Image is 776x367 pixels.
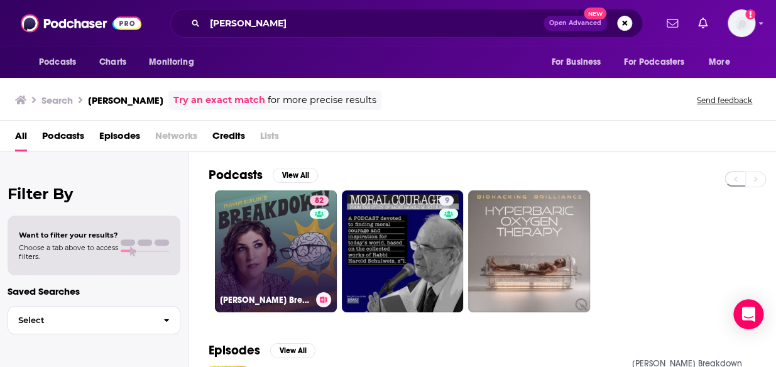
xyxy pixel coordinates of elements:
[21,11,141,35] img: Podchaser - Follow, Share and Rate Podcasts
[8,306,180,334] button: Select
[99,126,140,151] a: Episodes
[270,343,315,358] button: View All
[728,9,755,37] span: Logged in as megcassidy
[273,168,318,183] button: View All
[173,93,265,107] a: Try an exact match
[205,13,544,33] input: Search podcasts, credits, & more...
[544,16,607,31] button: Open AdvancedNew
[15,126,27,151] a: All
[624,53,684,71] span: For Podcasters
[310,195,329,205] a: 82
[42,126,84,151] a: Podcasts
[662,13,683,34] a: Show notifications dropdown
[745,9,755,19] svg: Add a profile image
[549,20,601,26] span: Open Advanced
[155,126,197,151] span: Networks
[209,167,263,183] h2: Podcasts
[149,53,194,71] span: Monitoring
[30,50,92,74] button: open menu
[693,95,756,106] button: Send feedback
[8,316,153,324] span: Select
[41,94,73,106] h3: Search
[8,185,180,203] h2: Filter By
[268,93,376,107] span: for more precise results
[733,299,763,329] div: Open Intercom Messenger
[260,126,279,151] span: Lists
[209,342,315,358] a: EpisodesView All
[39,53,76,71] span: Podcasts
[616,50,702,74] button: open menu
[140,50,210,74] button: open menu
[212,126,245,151] a: Credits
[215,190,337,312] a: 82[PERSON_NAME] Breakdown
[444,195,449,207] span: 9
[693,13,713,34] a: Show notifications dropdown
[8,285,180,297] p: Saved Searches
[99,53,126,71] span: Charts
[88,94,163,106] h3: [PERSON_NAME]
[542,50,616,74] button: open menu
[170,9,643,38] div: Search podcasts, credits, & more...
[342,190,464,312] a: 9
[551,53,601,71] span: For Business
[584,8,606,19] span: New
[209,342,260,358] h2: Episodes
[209,167,318,183] a: PodcastsView All
[709,53,730,71] span: More
[315,195,324,207] span: 82
[728,9,755,37] button: Show profile menu
[439,195,454,205] a: 9
[91,50,134,74] a: Charts
[19,243,118,261] span: Choose a tab above to access filters.
[700,50,746,74] button: open menu
[728,9,755,37] img: User Profile
[19,231,118,239] span: Want to filter your results?
[220,295,311,305] h3: [PERSON_NAME] Breakdown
